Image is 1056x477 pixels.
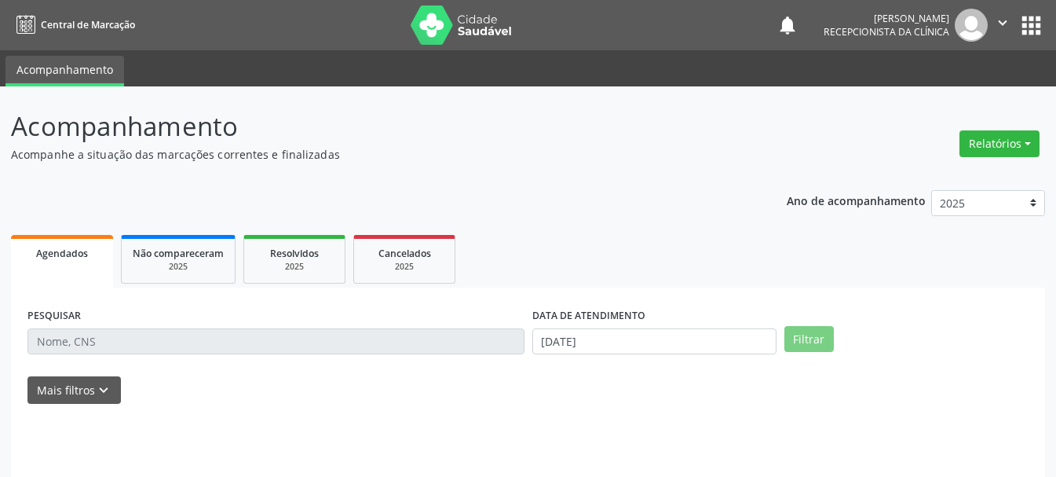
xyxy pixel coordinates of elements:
span: Não compareceram [133,247,224,260]
p: Acompanhamento [11,107,735,146]
button: apps [1018,12,1045,39]
a: Central de Marcação [11,12,135,38]
button: Filtrar [784,326,834,353]
label: DATA DE ATENDIMENTO [532,304,645,328]
div: [PERSON_NAME] [824,12,949,25]
p: Acompanhe a situação das marcações correntes e finalizadas [11,146,735,163]
button: Relatórios [959,130,1040,157]
span: Cancelados [378,247,431,260]
button: notifications [776,14,798,36]
span: Agendados [36,247,88,260]
div: 2025 [133,261,224,273]
input: Selecione um intervalo [532,328,776,355]
label: PESQUISAR [27,304,81,328]
p: Ano de acompanhamento [787,190,926,210]
div: 2025 [365,261,444,273]
button: Mais filtroskeyboard_arrow_down [27,376,121,404]
i: keyboard_arrow_down [95,382,112,399]
span: Central de Marcação [41,18,135,31]
span: Resolvidos [270,247,319,260]
button:  [988,9,1018,42]
div: 2025 [255,261,334,273]
span: Recepcionista da clínica [824,25,949,39]
img: img [955,9,988,42]
i:  [994,14,1011,31]
a: Acompanhamento [5,56,124,86]
input: Nome, CNS [27,328,524,355]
